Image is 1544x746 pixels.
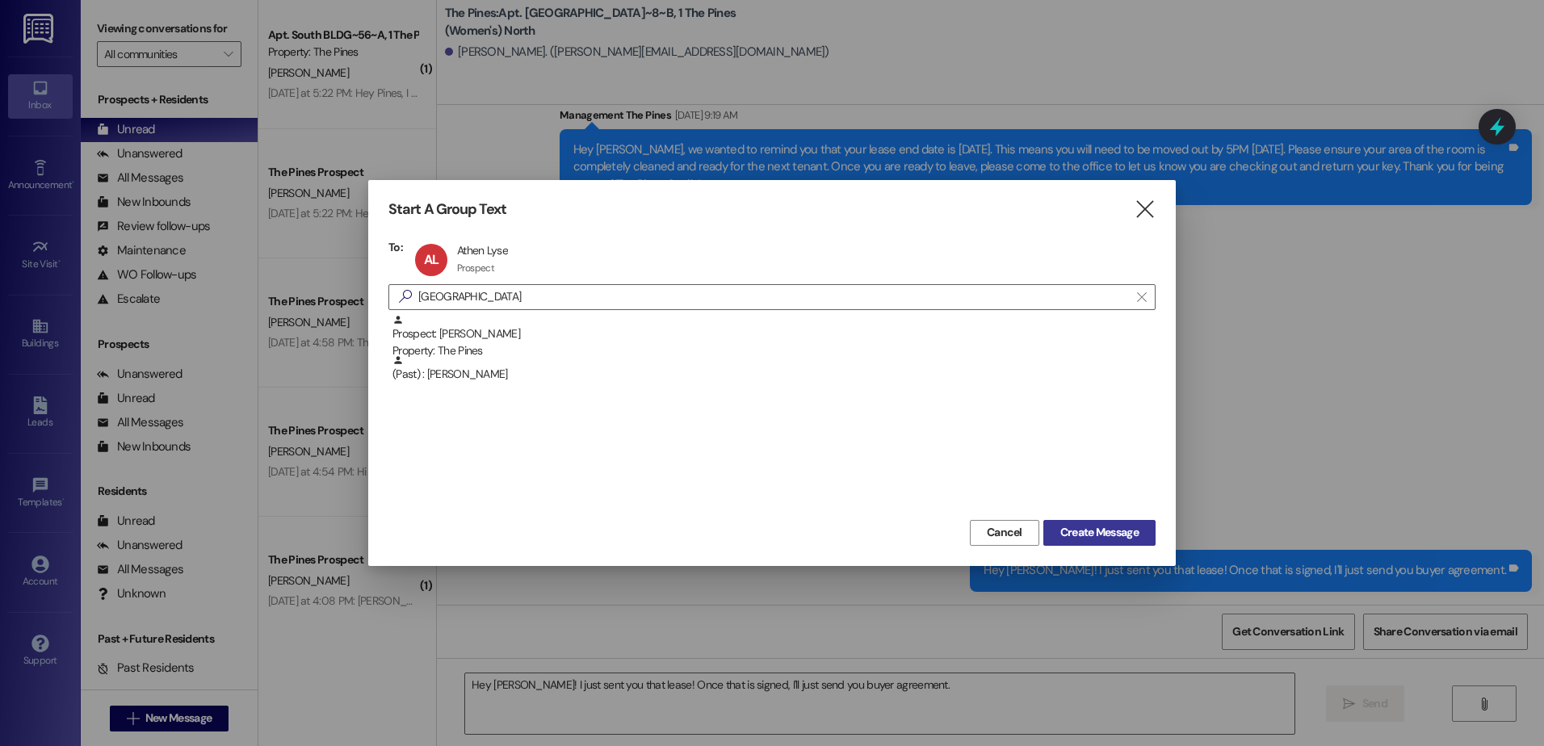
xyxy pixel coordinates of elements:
[392,354,1156,383] div: (Past) : [PERSON_NAME]
[1134,201,1156,218] i: 
[388,354,1156,395] div: (Past) : [PERSON_NAME]
[388,200,506,219] h3: Start A Group Text
[1043,520,1156,546] button: Create Message
[1129,285,1155,309] button: Clear text
[392,342,1156,359] div: Property: The Pines
[388,314,1156,354] div: Prospect: [PERSON_NAME]Property: The Pines
[987,524,1022,541] span: Cancel
[424,251,438,268] span: AL
[1060,524,1139,541] span: Create Message
[392,288,418,305] i: 
[418,286,1129,308] input: Search for any contact or apartment
[970,520,1039,546] button: Cancel
[1137,291,1146,304] i: 
[457,262,494,275] div: Prospect
[388,240,403,254] h3: To:
[392,314,1156,360] div: Prospect: [PERSON_NAME]
[457,243,508,258] div: Athen Lyse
